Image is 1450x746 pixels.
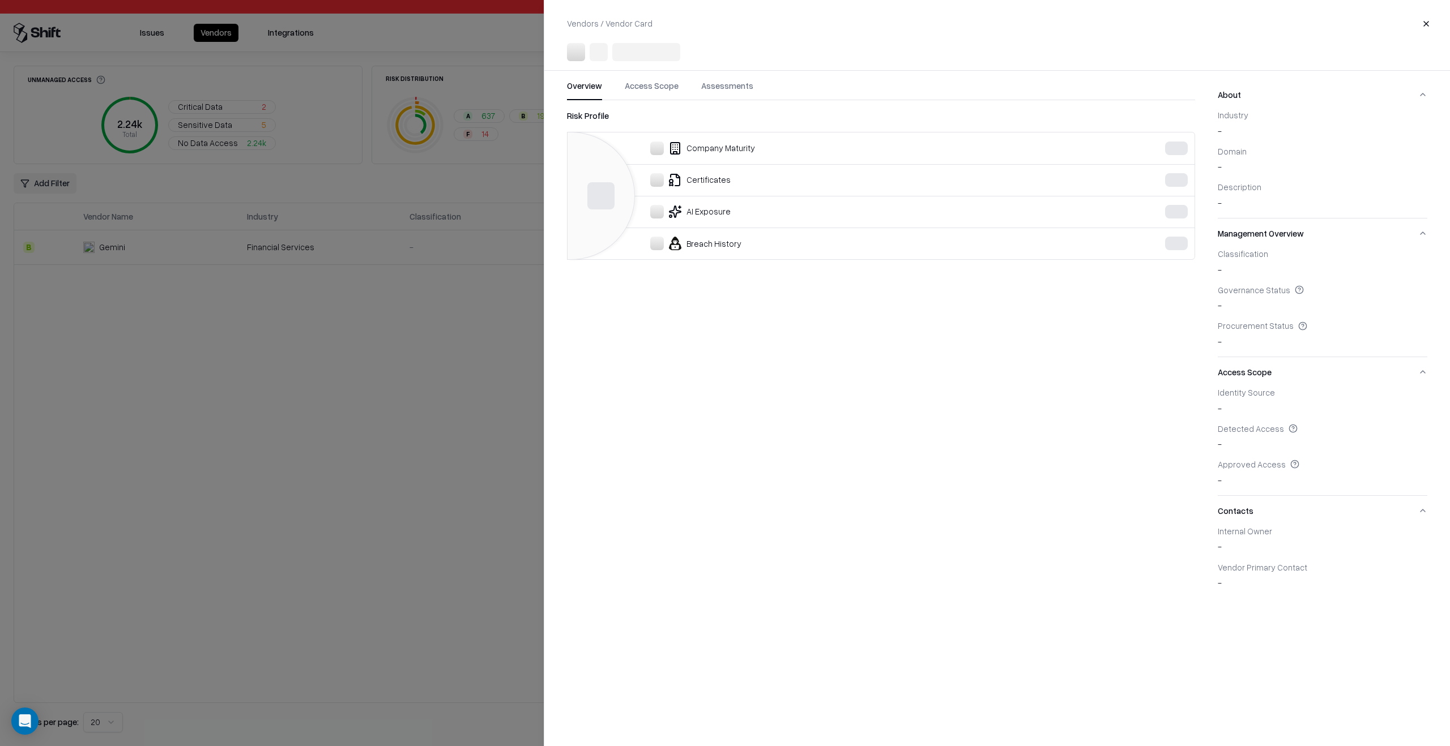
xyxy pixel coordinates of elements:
[1218,285,1427,312] div: -
[1218,285,1427,295] div: Governance Status
[1218,387,1427,414] div: -
[1218,562,1427,572] div: Vendor Primary Contact
[1218,526,1427,553] div: -
[1218,110,1427,120] div: Industry
[1218,562,1427,589] div: -
[1218,387,1427,397] div: Identity Source
[1218,357,1427,387] button: Access Scope
[1218,248,1427,357] div: Management Overview
[1218,248,1427,276] div: -
[1218,248,1427,259] div: Classification
[1218,146,1427,173] div: -
[1218,423,1427,434] div: Detected Access
[1218,496,1427,526] button: Contacts
[1218,80,1427,110] button: About
[577,142,1088,155] div: Company Maturity
[1218,125,1427,137] span: -
[1218,526,1427,536] div: Internal Owner
[701,80,753,100] button: Assessments
[1218,182,1427,192] div: Description
[577,205,1088,218] div: AI Exposure
[577,237,1088,250] div: Breach History
[1218,182,1427,209] div: -
[1218,110,1427,218] div: About
[1218,459,1427,486] div: -
[567,80,602,100] button: Overview
[625,80,679,100] button: Access Scope
[1218,423,1427,451] div: -
[567,18,652,29] p: Vendors / Vendor Card
[567,109,1195,123] div: Risk Profile
[1218,218,1427,248] button: Management Overview
[1218,387,1427,495] div: Access Scope
[1218,320,1427,331] div: Procurement Status
[577,173,1088,187] div: Certificates
[1218,526,1427,598] div: Contacts
[1218,459,1427,469] div: Approved Access
[1218,146,1427,156] div: Domain
[1218,320,1427,348] div: -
